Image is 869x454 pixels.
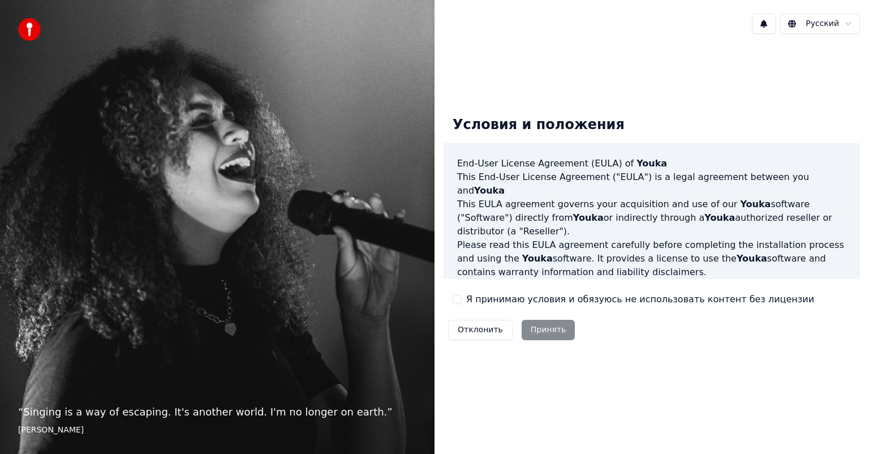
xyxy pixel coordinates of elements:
[704,212,735,223] span: Youka
[457,170,846,198] p: This End-User License Agreement ("EULA") is a legal agreement between you and
[573,212,604,223] span: Youka
[18,18,41,41] img: youka
[466,293,814,306] label: Я принимаю условия и обязуюсь не использовать контент без лицензии
[457,279,846,333] p: If you register for a free trial of the software, this EULA agreement will also govern that trial...
[737,253,767,264] span: Youka
[444,107,634,143] div: Условия и положения
[18,404,416,420] p: “ Singing is a way of escaping. It's another world. I'm no longer on earth. ”
[740,199,771,209] span: Youka
[474,185,505,196] span: Youka
[522,253,553,264] span: Youka
[457,238,846,279] p: Please read this EULA agreement carefully before completing the installation process and using th...
[636,158,667,169] span: Youka
[18,425,416,436] footer: [PERSON_NAME]
[448,320,513,340] button: Отклонить
[457,198,846,238] p: This EULA agreement governs your acquisition and use of our software ("Software") directly from o...
[457,157,846,170] h3: End-User License Agreement (EULA) of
